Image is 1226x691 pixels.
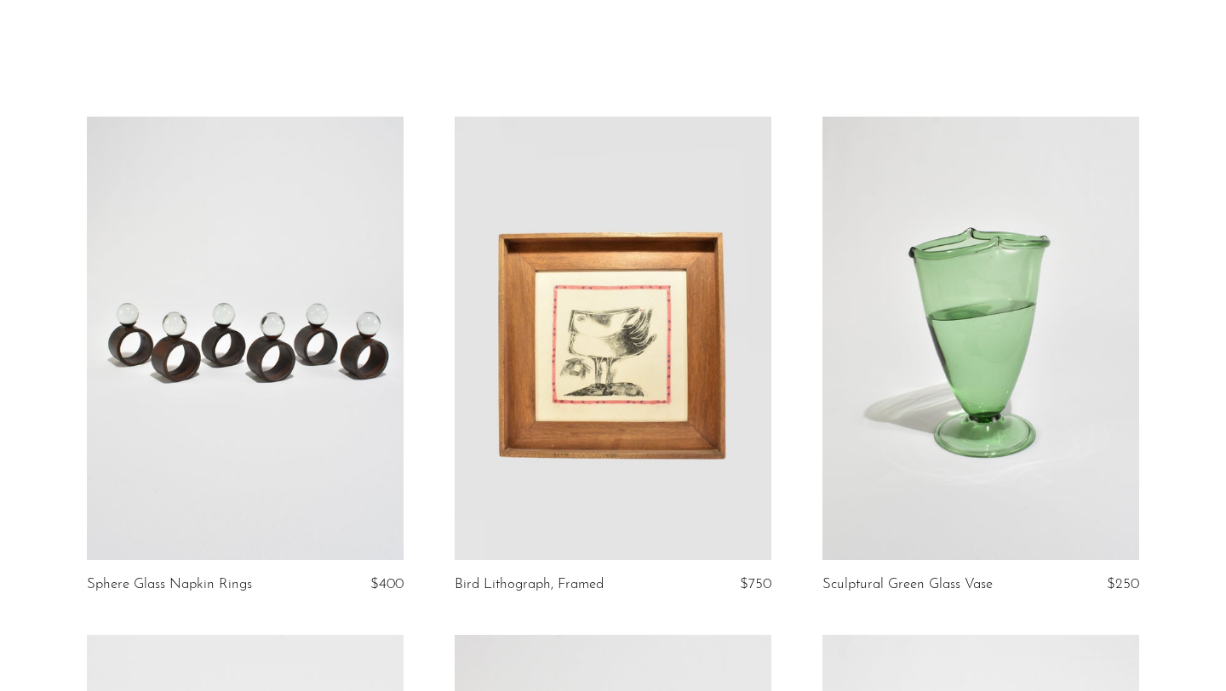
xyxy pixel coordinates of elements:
span: $400 [370,577,404,591]
a: Bird Lithograph, Framed [455,577,604,592]
a: Sphere Glass Napkin Rings [87,577,252,592]
span: $250 [1107,577,1139,591]
span: $750 [740,577,771,591]
a: Sculptural Green Glass Vase [822,577,993,592]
